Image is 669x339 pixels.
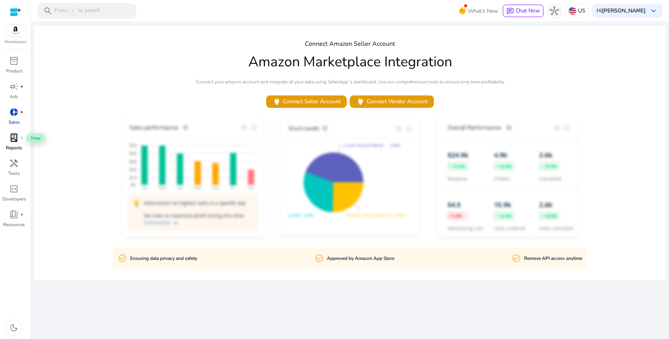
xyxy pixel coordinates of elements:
p: Ads [10,93,18,100]
span: campaign [9,82,19,91]
h4: Connect Amazon Seller Account [305,40,395,48]
span: fiber_manual_record [20,111,23,114]
p: Approved by Amazon App Store [327,255,394,262]
span: Chat Now [516,7,540,14]
span: fiber_manual_record [20,85,23,88]
p: Sales [9,119,20,126]
span: hub [550,6,559,16]
h1: Amazon Marketplace Integration [248,54,452,70]
p: Ensuring data privacy and safety [130,255,197,262]
span: inventory_2 [9,56,19,66]
span: Connect Vendor Account [356,97,428,106]
span: fiber_manual_record [20,213,23,216]
p: Marketplace [5,39,26,45]
p: Reports [6,144,22,151]
b: [PERSON_NAME] [602,7,646,14]
span: search [43,6,53,16]
p: Remove API access anytime [524,255,582,262]
span: power [272,97,281,106]
mat-icon: check_circle_outline [315,254,324,263]
span: code_blocks [9,184,19,194]
span: fiber_manual_record [20,136,23,139]
button: chatChat Now [503,5,543,17]
mat-icon: check_circle_outline [512,254,521,263]
img: us.svg [569,7,576,15]
p: Product [6,67,22,74]
p: Connect your amazon account and integrate all your data using SellerApp' s dashboard. Use our com... [196,78,504,85]
p: Tools [8,170,20,177]
p: US [578,4,585,17]
span: chat [506,7,514,15]
span: New [26,133,45,143]
span: Connect Seller Account [272,97,341,106]
button: hub [547,3,562,19]
button: powerConnect Vendor Account [350,95,434,108]
p: Resources [3,221,25,228]
span: keyboard_arrow_down [649,6,658,16]
span: book_4 [9,210,19,219]
button: powerConnect Seller Account [266,95,347,108]
img: amazon.svg [5,24,26,36]
p: Press to search [54,7,100,15]
p: Hi [597,8,646,14]
span: / [69,7,76,15]
span: lab_profile [9,133,19,142]
p: Developers [2,195,26,202]
span: donut_small [9,107,19,117]
span: handyman [9,159,19,168]
span: dark_mode [9,323,19,332]
mat-icon: check_circle_outline [118,254,127,263]
span: What's New [468,4,498,18]
span: power [356,97,365,106]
